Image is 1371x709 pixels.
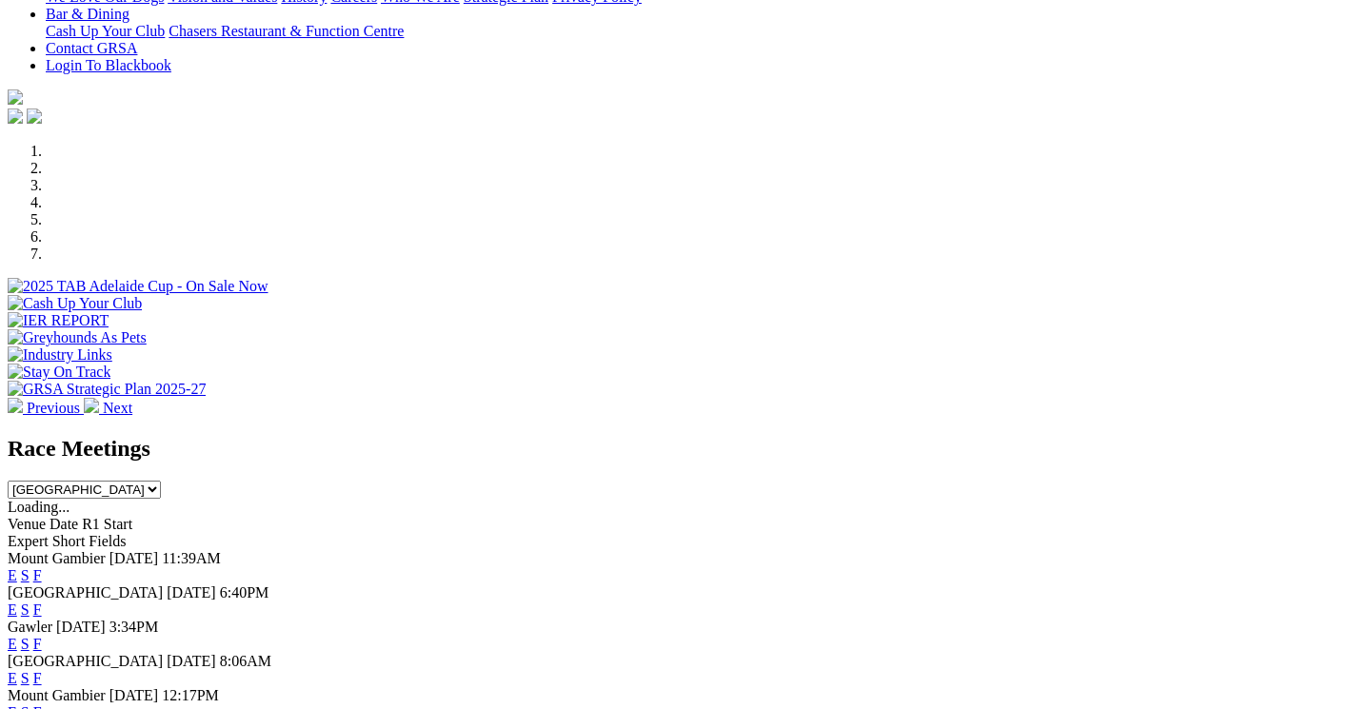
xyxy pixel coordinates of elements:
[50,516,78,532] span: Date
[8,584,163,601] span: [GEOGRAPHIC_DATA]
[46,57,171,73] a: Login To Blackbook
[8,533,49,549] span: Expert
[8,619,52,635] span: Gawler
[109,619,159,635] span: 3:34PM
[162,687,219,703] span: 12:17PM
[21,601,30,618] a: S
[33,601,42,618] a: F
[167,653,216,669] span: [DATE]
[103,400,132,416] span: Next
[89,533,126,549] span: Fields
[8,295,142,312] img: Cash Up Your Club
[33,670,42,686] a: F
[8,636,17,652] a: E
[8,346,112,364] img: Industry Links
[46,23,1363,40] div: Bar & Dining
[27,400,80,416] span: Previous
[8,381,206,398] img: GRSA Strategic Plan 2025-27
[84,398,99,413] img: chevron-right-pager-white.svg
[8,567,17,583] a: E
[220,584,269,601] span: 6:40PM
[8,550,106,566] span: Mount Gambier
[8,687,106,703] span: Mount Gambier
[8,398,23,413] img: chevron-left-pager-white.svg
[8,653,163,669] span: [GEOGRAPHIC_DATA]
[8,400,84,416] a: Previous
[109,687,159,703] span: [DATE]
[8,670,17,686] a: E
[21,670,30,686] a: S
[8,278,268,295] img: 2025 TAB Adelaide Cup - On Sale Now
[169,23,404,39] a: Chasers Restaurant & Function Centre
[8,329,147,346] img: Greyhounds As Pets
[8,364,110,381] img: Stay On Track
[109,550,159,566] span: [DATE]
[33,567,42,583] a: F
[21,567,30,583] a: S
[46,40,137,56] a: Contact GRSA
[46,23,165,39] a: Cash Up Your Club
[162,550,221,566] span: 11:39AM
[21,636,30,652] a: S
[8,499,70,515] span: Loading...
[82,516,132,532] span: R1 Start
[52,533,86,549] span: Short
[46,6,129,22] a: Bar & Dining
[56,619,106,635] span: [DATE]
[8,601,17,618] a: E
[8,89,23,105] img: logo-grsa-white.png
[220,653,271,669] span: 8:06AM
[167,584,216,601] span: [DATE]
[84,400,132,416] a: Next
[8,516,46,532] span: Venue
[27,108,42,124] img: twitter.svg
[8,108,23,124] img: facebook.svg
[8,312,109,329] img: IER REPORT
[8,436,1363,462] h2: Race Meetings
[33,636,42,652] a: F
